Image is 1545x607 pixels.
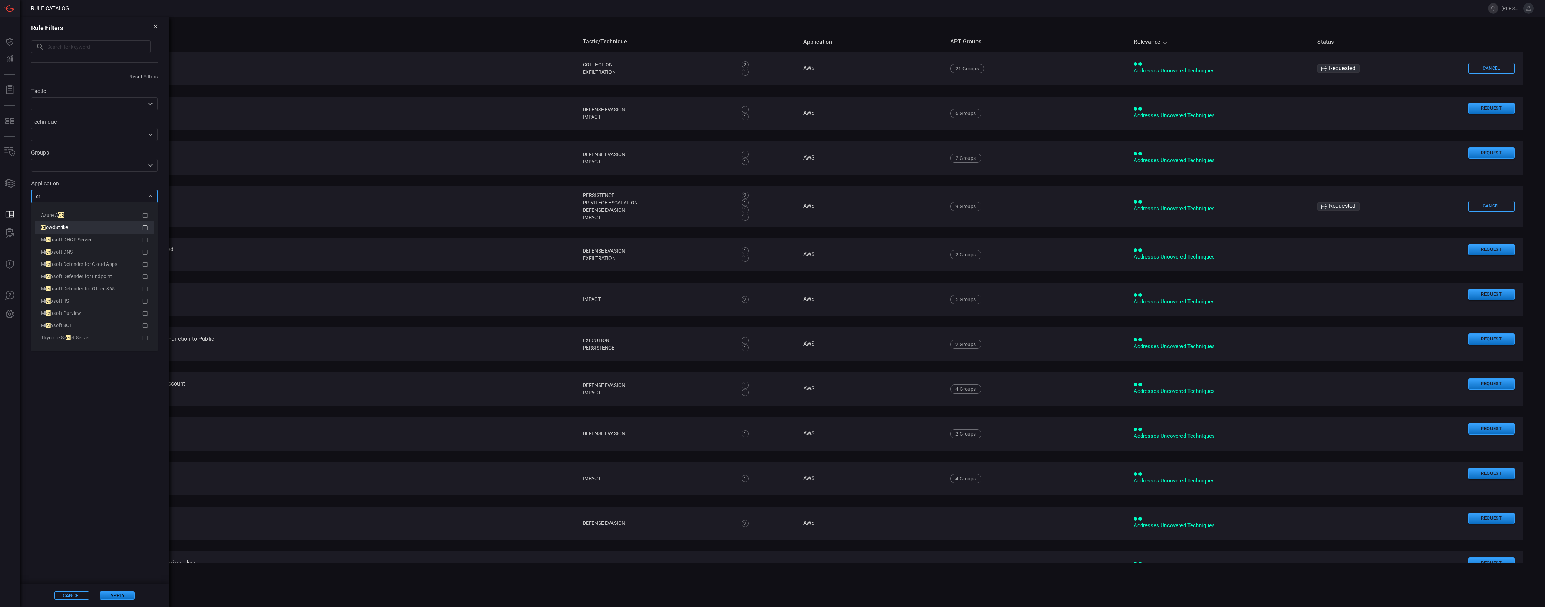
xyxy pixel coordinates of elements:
[798,238,945,271] td: AWS
[100,591,135,600] button: Apply
[31,24,63,31] h3: Rule Filters
[50,286,115,291] span: osoft Defender for Office 365
[41,335,66,340] span: Thycotic Se
[1,287,18,304] button: Ask Us A Question
[583,106,734,113] div: Defense Evasion
[28,372,577,406] td: AWS - AutoScaling Instance Terminated by Unusual Account
[28,238,577,271] td: AWS - Amazon Machine Image Export Attempt Detected
[742,151,749,158] div: 1
[31,88,158,94] label: Tactic
[28,551,577,585] td: AWS - Cloudformation Stack Manipulation by Unauthorized User
[35,234,154,246] li: Microsoft DHCP Server
[1468,513,1515,524] button: Request
[41,298,46,304] span: Mi
[1317,64,1360,73] div: Requested
[798,372,945,406] td: AWS
[1134,477,1306,485] div: Addresses Uncovered Techniques
[798,462,945,495] td: AWS
[50,274,112,279] span: osoft Defender for Endpoint
[35,283,154,295] li: Microsoft Defender for Office 365
[742,255,749,262] div: 1
[1,175,18,192] button: Cards
[28,186,577,227] td: AWS - Access Key Modification by Unauthorized User
[35,307,154,319] li: Microsoft Purview
[1468,423,1515,435] button: Request
[798,507,945,540] td: AWS
[950,154,981,163] div: 2 Groups
[583,214,734,221] div: Impact
[950,250,981,259] div: 2 Groups
[583,158,734,165] div: Impact
[583,382,734,389] div: Defense Evasion
[1501,6,1521,11] span: [PERSON_NAME].[PERSON_NAME]
[46,286,50,291] span: cr
[583,296,734,303] div: Impact
[1134,432,1306,440] div: Addresses Uncovered Techniques
[28,417,577,451] td: AWS - Bedrock New Agent Created
[146,161,155,170] button: Open
[583,337,734,344] div: Execution
[41,310,46,316] span: Mi
[742,106,749,113] div: 1
[583,192,734,199] div: Persistence
[35,246,154,258] li: Microsoft DNS
[41,212,58,218] span: Azure A
[66,335,70,340] span: cr
[583,113,734,121] div: Impact
[1317,38,1343,46] span: Status
[798,186,945,227] td: AWS
[71,335,90,340] span: et Server
[46,310,50,316] span: cr
[46,298,50,304] span: cr
[46,237,50,242] span: cr
[742,61,749,68] div: 2
[742,69,749,76] div: 1
[583,520,734,527] div: Defense Evasion
[742,382,749,389] div: 1
[46,249,50,255] span: cr
[742,158,749,165] div: 1
[577,32,798,52] th: Tactic/Technique
[950,474,981,483] div: 4 Groups
[31,149,158,156] label: Groups
[1,206,18,223] button: Rule Catalog
[583,206,734,214] div: Defense Evasion
[1134,298,1306,305] div: Addresses Uncovered Techniques
[583,61,734,69] div: Collection
[50,323,72,328] span: osoft SQL
[31,180,158,187] label: Application
[583,199,734,206] div: Privilege Escalation
[798,52,945,85] td: AWS
[1468,289,1515,300] button: Request
[1134,343,1306,350] div: Addresses Uncovered Techniques
[46,274,50,279] span: cr
[54,591,89,600] button: Cancel
[1134,522,1306,529] div: Addresses Uncovered Techniques
[41,225,46,230] span: Cr
[742,247,749,254] div: 1
[742,389,749,396] div: 1
[1,225,18,242] button: ALERT ANALYSIS
[1468,333,1515,345] button: Request
[41,237,46,242] span: Mi
[583,344,734,352] div: Persistence
[742,113,749,120] div: 1
[50,249,73,255] span: osoft DNS
[41,323,46,328] span: Mi
[28,97,577,130] td: AWS - A Secret Was Deleted
[1317,202,1360,211] div: Requested
[742,199,749,206] div: 1
[1,34,18,50] button: Dashboard
[583,255,734,262] div: Exfiltration
[950,340,981,349] div: 2 Groups
[1134,67,1306,75] div: Addresses Uncovered Techniques
[146,191,155,201] button: Close
[28,141,577,175] td: AWS - Access Key Deleted
[41,274,46,279] span: Mi
[1134,388,1306,395] div: Addresses Uncovered Techniques
[583,151,734,158] div: Defense Evasion
[1,144,18,161] button: Inventory
[1134,112,1306,119] div: Addresses Uncovered Techniques
[46,261,50,267] span: cr
[742,206,749,213] div: 1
